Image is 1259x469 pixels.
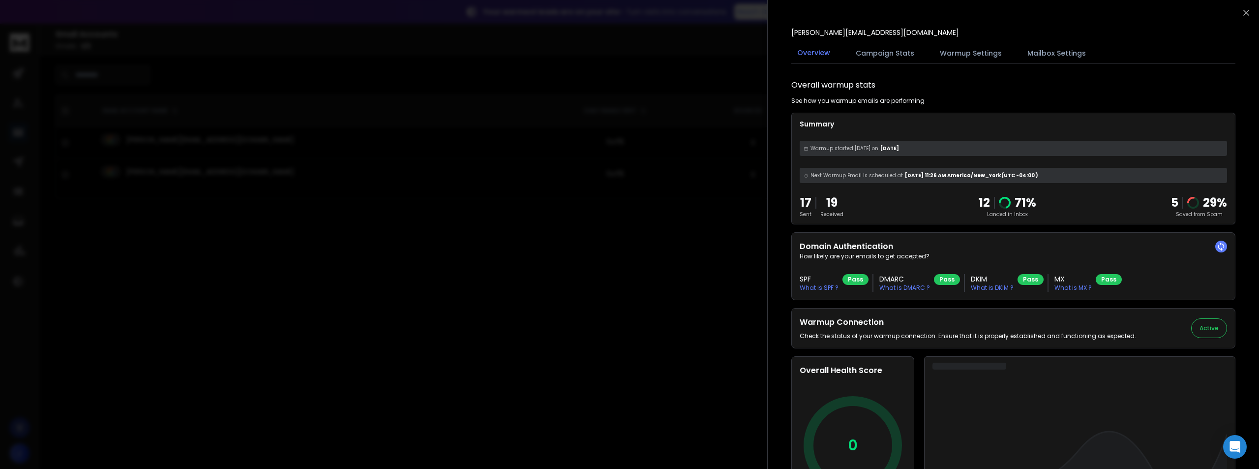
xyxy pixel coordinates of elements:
[800,284,839,292] p: What is SPF ?
[1096,274,1122,285] div: Pass
[800,119,1227,129] p: Summary
[979,211,1036,218] p: Landed in Inbox
[800,195,811,211] p: 17
[800,211,811,218] p: Sent
[971,274,1014,284] h3: DKIM
[1203,195,1227,211] p: 29 %
[1021,42,1092,64] button: Mailbox Settings
[1054,284,1092,292] p: What is MX ?
[1191,318,1227,338] button: Active
[1018,274,1044,285] div: Pass
[800,332,1136,340] p: Check the status of your warmup connection. Ensure that it is properly established and functionin...
[820,211,843,218] p: Received
[842,274,869,285] div: Pass
[791,28,959,37] p: [PERSON_NAME][EMAIL_ADDRESS][DOMAIN_NAME]
[1015,195,1036,211] p: 71 %
[800,316,1136,328] h2: Warmup Connection
[848,437,858,454] p: 0
[791,97,925,105] p: See how you warmup emails are performing
[810,145,878,152] span: Warmup started [DATE] on
[979,195,990,211] p: 12
[810,172,903,179] span: Next Warmup Email is scheduled at
[800,141,1227,156] div: [DATE]
[850,42,920,64] button: Campaign Stats
[800,252,1227,260] p: How likely are your emails to get accepted?
[800,274,839,284] h3: SPF
[1171,194,1178,211] strong: 5
[800,168,1227,183] div: [DATE] 11:26 AM America/New_York (UTC -04:00 )
[934,274,960,285] div: Pass
[800,241,1227,252] h2: Domain Authentication
[1054,274,1092,284] h3: MX
[791,42,836,64] button: Overview
[820,195,843,211] p: 19
[1223,435,1247,459] div: Open Intercom Messenger
[879,274,930,284] h3: DMARC
[800,365,906,376] h2: Overall Health Score
[879,284,930,292] p: What is DMARC ?
[791,79,875,91] h1: Overall warmup stats
[934,42,1008,64] button: Warmup Settings
[971,284,1014,292] p: What is DKIM ?
[1171,211,1227,218] p: Saved from Spam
